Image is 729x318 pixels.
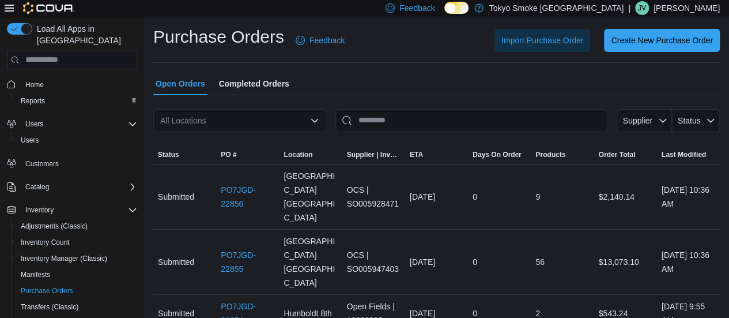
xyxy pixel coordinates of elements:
span: Users [21,117,137,131]
span: Users [21,136,39,145]
button: Days On Order [468,145,531,164]
span: Supplier | Invoice Number [347,150,401,159]
button: Reports [12,93,142,109]
span: Days On Order [473,150,522,159]
span: Transfers (Classic) [21,302,78,312]
span: Inventory Manager (Classic) [21,254,107,263]
button: Purchase Orders [12,283,142,299]
span: 56 [535,255,545,269]
a: Transfers (Classic) [16,300,83,314]
button: Inventory [2,202,142,218]
div: OCS | SO005947403 [342,244,405,280]
span: Status [678,116,701,125]
button: Create New Purchase Order [604,29,720,52]
span: Products [535,150,565,159]
button: Inventory [21,203,58,217]
div: [DATE] [405,185,468,208]
span: JV [638,1,646,15]
a: Customers [21,157,63,171]
button: Users [2,116,142,132]
button: Adjustments (Classic) [12,218,142,234]
button: Import Purchase Order [494,29,590,52]
span: Users [25,119,43,129]
a: PO7JGD-22856 [221,183,274,211]
span: Purchase Orders [21,286,73,295]
button: Status [153,145,216,164]
span: Inventory Count [16,235,137,249]
div: $13,073.10 [594,250,657,274]
button: ETA [405,145,468,164]
span: Inventory [25,205,54,215]
span: Feedback [399,2,435,14]
button: Users [12,132,142,148]
span: Order Total [599,150,636,159]
button: Transfers (Classic) [12,299,142,315]
button: PO # [216,145,279,164]
span: Manifests [16,268,137,282]
button: Location [279,145,342,164]
button: Inventory Count [12,234,142,250]
p: Tokyo Smoke [GEOGRAPHIC_DATA] [489,1,624,15]
span: Purchase Orders [16,284,137,298]
span: Manifests [21,270,50,279]
span: Supplier [623,116,652,125]
button: Catalog [21,180,54,194]
button: Supplier [617,109,672,132]
a: Purchase Orders [16,284,78,298]
a: PO7JGD-22855 [221,248,274,276]
button: Order Total [594,145,657,164]
span: Inventory Manager (Classic) [16,252,137,265]
div: [DATE] 10:36 AM [657,178,720,215]
div: $2,140.14 [594,185,657,208]
button: Manifests [12,267,142,283]
div: Jynessia Vepsalainen [635,1,649,15]
span: Feedback [309,35,345,46]
span: PO # [221,150,236,159]
div: [DATE] [405,250,468,274]
span: Submitted [158,255,194,269]
span: Status [158,150,179,159]
span: [GEOGRAPHIC_DATA] [GEOGRAPHIC_DATA] [284,169,337,225]
a: Manifests [16,268,55,282]
button: Inventory Manager (Classic) [12,250,142,267]
button: Catalog [2,179,142,195]
button: Home [2,76,142,93]
button: Status [672,109,720,132]
input: Dark Mode [444,2,469,14]
span: Location [284,150,312,159]
button: Users [21,117,48,131]
span: Inventory Count [21,238,70,247]
button: Open list of options [310,116,319,125]
span: Adjustments (Classic) [21,222,88,231]
span: Last Modified [662,150,706,159]
span: 0 [473,190,477,204]
span: Customers [25,159,59,169]
span: Create New Purchase Order [611,35,713,46]
span: Adjustments (Classic) [16,219,137,233]
span: Home [21,77,137,92]
p: | [628,1,630,15]
button: Customers [2,155,142,172]
a: Feedback [291,29,349,52]
span: 0 [473,255,477,269]
span: Import Purchase Order [501,35,583,46]
span: Catalog [25,182,49,192]
span: Reports [16,94,137,108]
button: Products [531,145,594,164]
p: [PERSON_NAME] [654,1,720,15]
span: Customers [21,156,137,171]
span: Load All Apps in [GEOGRAPHIC_DATA] [32,23,137,46]
span: Users [16,133,137,147]
button: Supplier | Invoice Number [342,145,405,164]
span: [GEOGRAPHIC_DATA] [GEOGRAPHIC_DATA] [284,234,337,290]
input: This is a search bar. After typing your query, hit enter to filter the results lower in the page. [335,109,607,132]
span: Completed Orders [219,72,289,95]
a: Adjustments (Classic) [16,219,92,233]
span: Transfers (Classic) [16,300,137,314]
a: Inventory Count [16,235,74,249]
button: Last Modified [657,145,720,164]
h1: Purchase Orders [153,25,284,48]
span: Reports [21,96,45,106]
a: Home [21,78,48,92]
div: [DATE] 10:36 AM [657,244,720,280]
